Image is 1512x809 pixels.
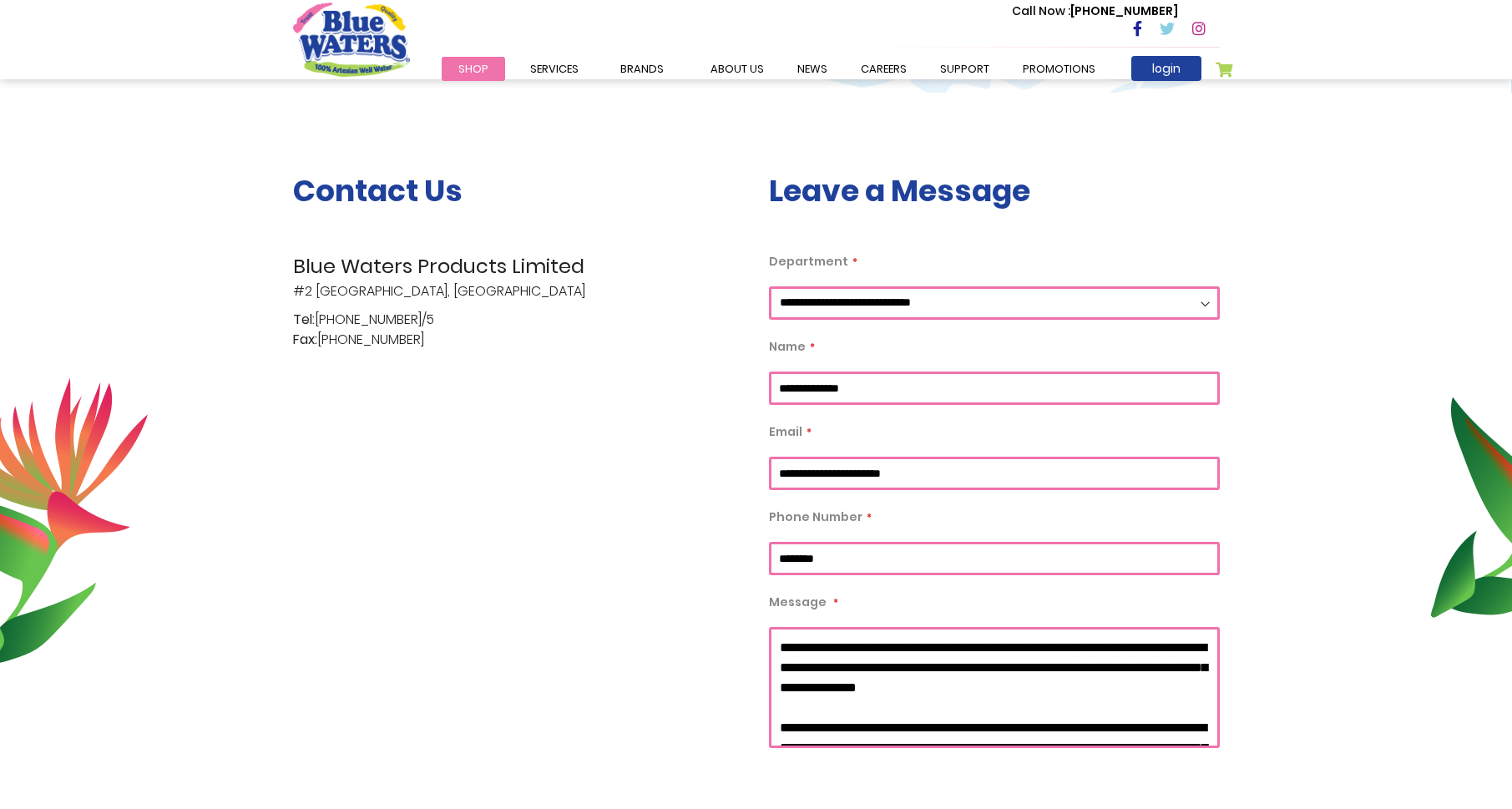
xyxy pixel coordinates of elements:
a: login [1131,56,1201,81]
a: about us [694,57,781,81]
p: [PHONE_NUMBER]/5 [PHONE_NUMBER] [293,310,744,350]
a: store logo [293,3,410,76]
p: [PHONE_NUMBER] [1012,3,1178,20]
p: #2 [GEOGRAPHIC_DATA], [GEOGRAPHIC_DATA] [293,251,744,301]
span: Tel: [293,310,315,330]
span: Department [769,253,848,270]
span: Brands [620,61,664,77]
h3: Contact Us [293,173,744,209]
span: Message [769,594,827,610]
span: Name [769,338,806,355]
span: Call Now : [1012,3,1070,19]
span: Services [530,61,579,77]
a: Promotions [1006,57,1112,81]
span: Fax: [293,330,317,350]
a: careers [844,57,923,81]
span: Blue Waters Products Limited [293,251,744,281]
a: support [923,57,1006,81]
span: Shop [458,61,488,77]
a: News [781,57,844,81]
h3: Leave a Message [769,173,1220,209]
span: Phone Number [769,508,862,525]
span: Email [769,423,802,440]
